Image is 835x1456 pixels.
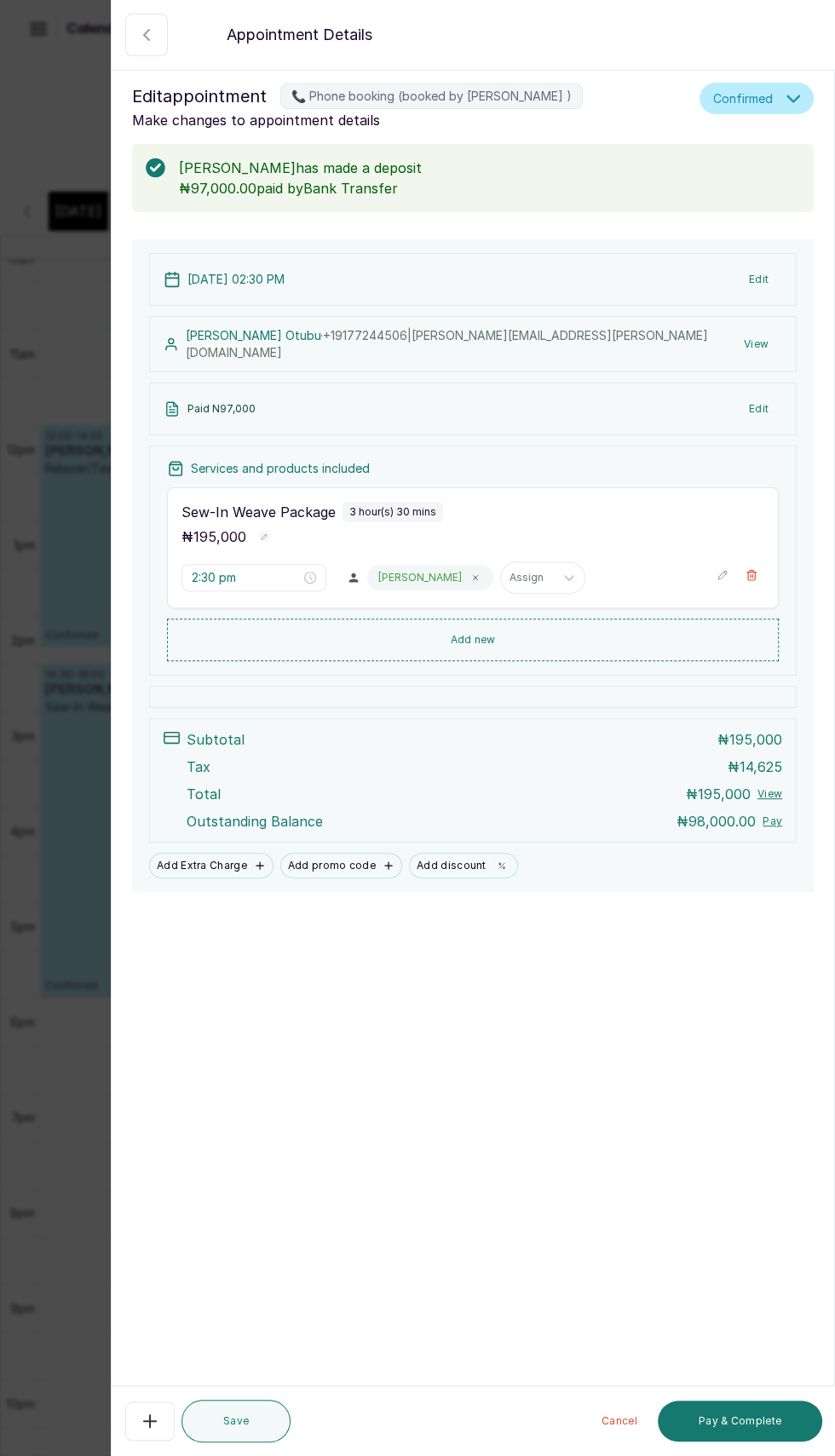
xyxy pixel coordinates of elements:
[698,786,751,803] span: 195,000
[735,394,782,424] button: Edit
[193,528,246,545] span: 195,000
[186,327,730,361] p: [PERSON_NAME] Otubu ·
[181,1400,291,1442] button: Save
[187,784,221,804] p: Total
[763,814,782,828] button: Pay
[167,619,779,661] button: Add new
[132,83,267,110] span: Edit appointment
[192,568,301,587] input: Select time
[730,329,782,360] button: View
[728,757,782,777] p: ₦
[700,83,814,114] button: Confirmed
[280,853,402,878] button: Add promo code
[187,402,256,416] p: Paid N97,000
[713,89,773,107] span: Confirmed
[677,811,756,832] p: ₦98,000.00
[740,758,782,775] span: 14,625
[735,264,782,295] button: Edit
[179,158,800,178] p: [PERSON_NAME] has made a deposit
[187,757,210,777] p: Tax
[729,731,782,748] span: 195,000
[187,271,285,288] p: [DATE] 02:30 PM
[132,110,693,130] p: Make changes to appointment details
[181,527,246,547] p: ₦
[409,853,518,878] button: Add discount
[686,784,751,804] p: ₦
[588,1401,651,1442] button: Cancel
[717,729,782,750] p: ₦
[186,328,708,360] span: +1 9177244506 | [PERSON_NAME][EMAIL_ADDRESS][PERSON_NAME][DOMAIN_NAME]
[149,853,274,878] button: Add Extra Charge
[181,502,336,522] p: Sew-In Weave Package
[227,23,372,47] p: Appointment Details
[349,505,436,519] p: 3 hour(s) 30 mins
[187,811,323,832] p: Outstanding Balance
[378,571,462,584] p: [PERSON_NAME]
[191,460,370,477] p: Services and products included
[280,83,583,109] label: 📞 Phone booking (booked by [PERSON_NAME] )
[187,729,245,750] p: Subtotal
[179,178,800,199] p: ₦97,000.00 paid by Bank Transfer
[757,787,782,801] button: View
[658,1401,822,1442] button: Pay & Complete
